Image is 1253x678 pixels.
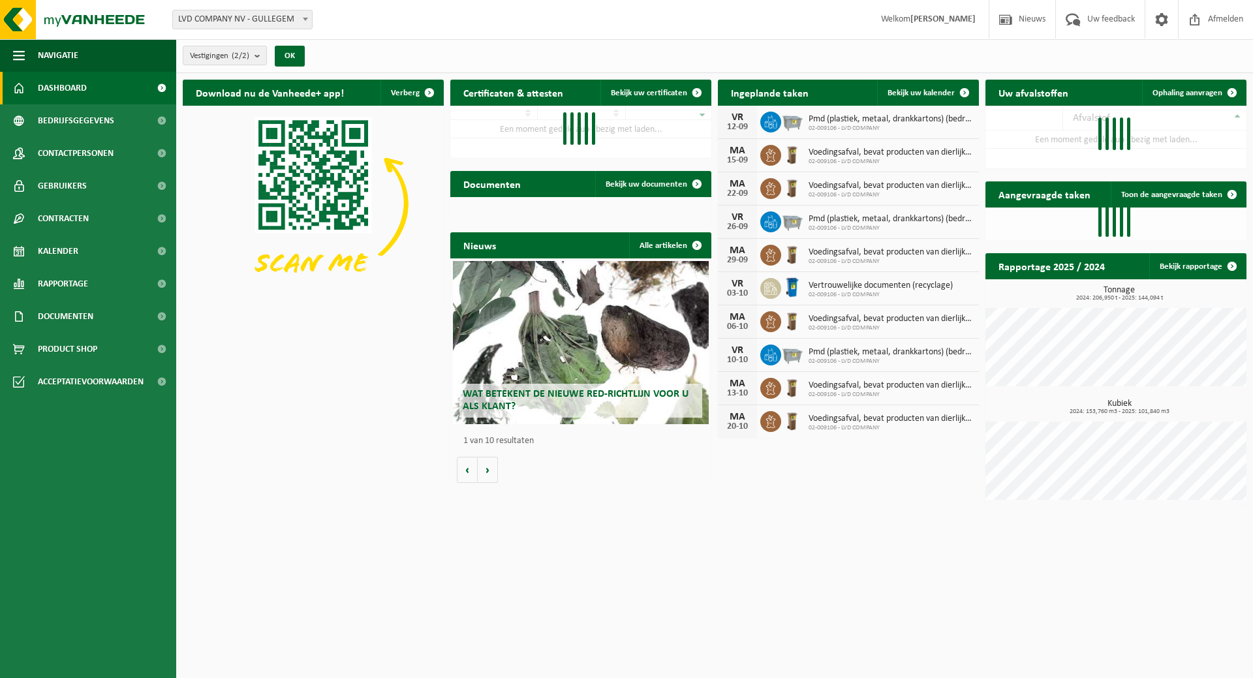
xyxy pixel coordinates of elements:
[809,224,972,232] span: 02-009106 - LVD COMPANY
[38,137,114,170] span: Contactpersonen
[724,289,750,298] div: 03-10
[724,156,750,165] div: 15-09
[1152,89,1222,97] span: Ophaling aanvragen
[809,147,972,158] span: Voedingsafval, bevat producten van dierlijke oorsprong, onverpakt, categorie 3
[38,104,114,137] span: Bedrijfsgegevens
[391,89,420,97] span: Verberg
[38,300,93,333] span: Documenten
[781,209,803,232] img: WB-2500-GAL-GY-01
[724,112,750,123] div: VR
[809,414,972,424] span: Voedingsafval, bevat producten van dierlijke oorsprong, onverpakt, categorie 3
[724,146,750,156] div: MA
[724,312,750,322] div: MA
[190,46,249,66] span: Vestigingen
[718,80,822,105] h2: Ingeplande taken
[781,309,803,331] img: WB-0140-HPE-BN-01
[992,408,1246,415] span: 2024: 153,760 m3 - 2025: 101,840 m3
[450,171,534,196] h2: Documenten
[781,409,803,431] img: WB-0140-HPE-BN-01
[606,180,687,189] span: Bekijk uw documenten
[1121,191,1222,199] span: Toon de aangevraagde taken
[781,243,803,265] img: WB-0140-HPE-BN-01
[629,232,710,258] a: Alle artikelen
[183,106,444,301] img: Download de VHEPlus App
[38,365,144,398] span: Acceptatievoorwaarden
[478,457,498,483] button: Volgende
[809,181,972,191] span: Voedingsafval, bevat producten van dierlijke oorsprong, onverpakt, categorie 3
[232,52,249,60] count: (2/2)
[450,232,509,258] h2: Nieuws
[985,181,1104,207] h2: Aangevraagde taken
[183,80,357,105] h2: Download nu de Vanheede+ app!
[724,179,750,189] div: MA
[781,276,803,298] img: WB-0240-HPE-BE-09
[724,422,750,431] div: 20-10
[985,253,1118,279] h2: Rapportage 2025 / 2024
[809,114,972,125] span: Pmd (plastiek, metaal, drankkartons) (bedrijven)
[453,261,709,424] a: Wat betekent de nieuwe RED-richtlijn voor u als klant?
[611,89,687,97] span: Bekijk uw certificaten
[38,333,97,365] span: Product Shop
[38,268,88,300] span: Rapportage
[781,376,803,398] img: WB-0140-HPE-BN-01
[457,457,478,483] button: Vorige
[1142,80,1245,106] a: Ophaling aanvragen
[38,170,87,202] span: Gebruikers
[809,380,972,391] span: Voedingsafval, bevat producten van dierlijke oorsprong, onverpakt, categorie 3
[724,279,750,289] div: VR
[450,80,576,105] h2: Certificaten & attesten
[809,324,972,332] span: 02-009106 - LVD COMPANY
[809,314,972,324] span: Voedingsafval, bevat producten van dierlijke oorsprong, onverpakt, categorie 3
[809,158,972,166] span: 02-009106 - LVD COMPANY
[781,110,803,132] img: WB-2500-GAL-GY-01
[724,378,750,389] div: MA
[888,89,955,97] span: Bekijk uw kalender
[809,247,972,258] span: Voedingsafval, bevat producten van dierlijke oorsprong, onverpakt, categorie 3
[463,437,705,446] p: 1 van 10 resultaten
[595,171,710,197] a: Bekijk uw documenten
[992,399,1246,415] h3: Kubiek
[724,356,750,365] div: 10-10
[463,389,688,412] span: Wat betekent de nieuwe RED-richtlijn voor u als klant?
[809,391,972,399] span: 02-009106 - LVD COMPANY
[600,80,710,106] a: Bekijk uw certificaten
[809,214,972,224] span: Pmd (plastiek, metaal, drankkartons) (bedrijven)
[38,72,87,104] span: Dashboard
[809,125,972,132] span: 02-009106 - LVD COMPANY
[724,189,750,198] div: 22-09
[809,358,972,365] span: 02-009106 - LVD COMPANY
[992,286,1246,301] h3: Tonnage
[809,291,953,299] span: 02-009106 - LVD COMPANY
[809,424,972,432] span: 02-009106 - LVD COMPANY
[172,10,313,29] span: LVD COMPANY NV - GULLEGEM
[809,281,953,291] span: Vertrouwelijke documenten (recyclage)
[809,347,972,358] span: Pmd (plastiek, metaal, drankkartons) (bedrijven)
[809,191,972,199] span: 02-009106 - LVD COMPANY
[38,39,78,72] span: Navigatie
[910,14,976,24] strong: [PERSON_NAME]
[724,412,750,422] div: MA
[724,322,750,331] div: 06-10
[1149,253,1245,279] a: Bekijk rapportage
[173,10,312,29] span: LVD COMPANY NV - GULLEGEM
[724,212,750,223] div: VR
[877,80,978,106] a: Bekijk uw kalender
[724,123,750,132] div: 12-09
[724,389,750,398] div: 13-10
[724,345,750,356] div: VR
[809,258,972,266] span: 02-009106 - LVD COMPANY
[183,46,267,65] button: Vestigingen(2/2)
[724,256,750,265] div: 29-09
[724,223,750,232] div: 26-09
[985,80,1081,105] h2: Uw afvalstoffen
[992,295,1246,301] span: 2024: 206,950 t - 2025: 144,094 t
[38,202,89,235] span: Contracten
[724,245,750,256] div: MA
[781,343,803,365] img: WB-2500-GAL-GY-01
[38,235,78,268] span: Kalender
[275,46,305,67] button: OK
[1111,181,1245,208] a: Toon de aangevraagde taken
[781,176,803,198] img: WB-0140-HPE-BN-01
[781,143,803,165] img: WB-0140-HPE-BN-01
[380,80,442,106] button: Verberg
